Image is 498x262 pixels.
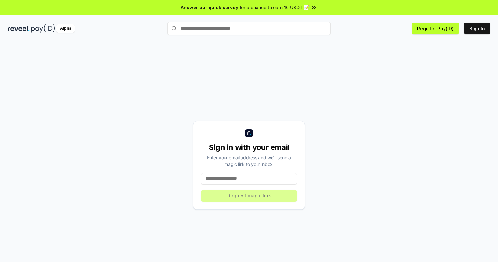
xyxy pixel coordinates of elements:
div: Sign in with your email [201,142,297,153]
button: Register Pay(ID) [412,23,459,34]
div: Alpha [56,24,75,33]
span: Answer our quick survey [181,4,238,11]
img: logo_small [245,129,253,137]
div: Enter your email address and we’ll send a magic link to your inbox. [201,154,297,168]
span: for a chance to earn 10 USDT 📝 [240,4,309,11]
img: reveel_dark [8,24,30,33]
img: pay_id [31,24,55,33]
button: Sign In [464,23,490,34]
